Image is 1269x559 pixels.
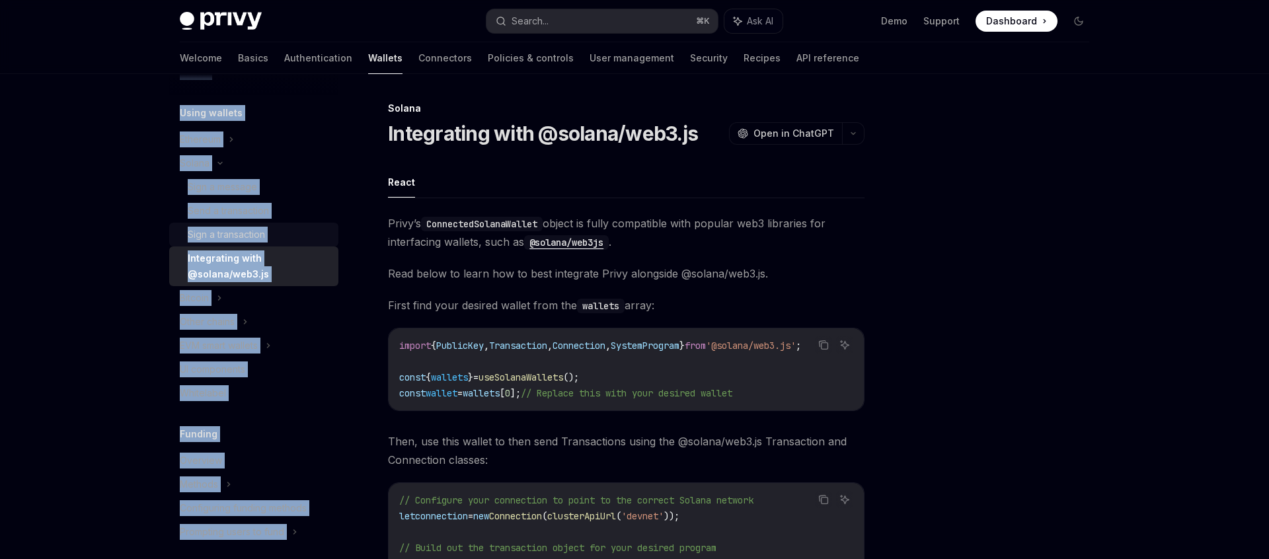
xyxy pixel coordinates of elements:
[180,131,221,147] div: Ethereum
[463,387,500,399] span: wallets
[180,105,243,121] h5: Using wallets
[836,336,853,354] button: Ask AI
[489,340,547,352] span: Transaction
[426,371,431,383] span: {
[553,340,605,352] span: Connection
[169,357,338,381] a: UI components
[524,235,609,248] a: @solana/web3js
[976,11,1057,32] a: Dashboard
[180,12,262,30] img: dark logo
[621,510,664,522] span: 'devnet'
[169,223,338,246] a: Sign a transaction
[542,510,547,522] span: (
[431,340,436,352] span: {
[547,510,616,522] span: clusterApiUrl
[510,387,521,399] span: ];
[468,510,473,522] span: =
[563,371,579,383] span: ();
[505,387,510,399] span: 0
[436,340,484,352] span: PublicKey
[923,15,960,28] a: Support
[180,42,222,74] a: Welcome
[1068,11,1089,32] button: Toggle dark mode
[489,510,542,522] span: Connection
[747,15,773,28] span: Ask AI
[796,42,859,74] a: API reference
[399,510,415,522] span: let
[706,340,796,352] span: '@solana/web3.js'
[744,42,781,74] a: Recipes
[180,314,235,330] div: Other chains
[399,542,716,554] span: // Build out the transaction object for your desired program
[500,387,505,399] span: [
[284,42,352,74] a: Authentication
[468,371,473,383] span: }
[169,449,338,472] a: Overview
[590,42,674,74] a: User management
[388,122,698,145] h1: Integrating with @solana/web3.js
[388,214,865,251] span: Privy’s object is fully compatible with popular web3 libraries for interfacing wallets, such as .
[685,340,706,352] span: from
[426,387,457,399] span: wallet
[169,496,338,520] a: Configuring funding methods
[188,203,269,219] div: Send a transaction
[524,235,609,250] code: @solana/web3js
[611,340,679,352] span: SystemProgram
[188,250,330,282] div: Integrating with @solana/web3.js
[605,340,611,352] span: ,
[180,476,218,492] div: Methods
[418,42,472,74] a: Connectors
[368,42,403,74] a: Wallets
[388,432,865,469] span: Then, use this wallet to then send Transactions using the @solana/web3.js Transaction and Connect...
[753,127,834,140] span: Open in ChatGPT
[180,385,226,401] div: Whitelabel
[180,361,245,377] div: UI components
[484,340,489,352] span: ,
[724,9,783,33] button: Ask AI
[388,296,865,315] span: First find your desired wallet from the array:
[486,9,718,33] button: Search...⌘K
[521,387,732,399] span: // Replace this with your desired wallet
[512,13,549,29] div: Search...
[169,246,338,286] a: Integrating with @solana/web3.js
[577,299,625,313] code: wallets
[169,199,338,223] a: Send a transaction
[180,338,258,354] div: EVM smart wallets
[664,510,679,522] span: ));
[399,494,753,506] span: // Configure your connection to point to the correct Solana network
[616,510,621,522] span: (
[457,387,463,399] span: =
[188,179,257,195] div: Sign a message
[180,524,284,540] div: Prompting users to fund
[479,371,563,383] span: useSolanaWallets
[388,102,865,115] div: Solana
[986,15,1037,28] span: Dashboard
[169,175,338,199] a: Sign a message
[547,340,553,352] span: ,
[473,371,479,383] span: =
[690,42,728,74] a: Security
[180,453,222,468] div: Overview
[188,227,265,242] div: Sign a transaction
[729,122,842,145] button: Open in ChatGPT
[796,340,801,352] span: ;
[399,340,431,352] span: import
[180,155,210,171] div: Solana
[415,510,468,522] span: connection
[815,336,832,354] button: Copy the contents from the code block
[679,340,685,352] span: }
[815,491,832,508] button: Copy the contents from the code block
[180,500,307,516] div: Configuring funding methods
[180,426,217,442] h5: Funding
[488,42,574,74] a: Policies & controls
[421,217,543,231] code: ConnectedSolanaWallet
[169,381,338,405] a: Whitelabel
[431,371,468,383] span: wallets
[473,510,489,522] span: new
[180,290,209,306] div: Bitcoin
[696,16,710,26] span: ⌘ K
[399,387,426,399] span: const
[388,167,415,198] button: React
[238,42,268,74] a: Basics
[881,15,907,28] a: Demo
